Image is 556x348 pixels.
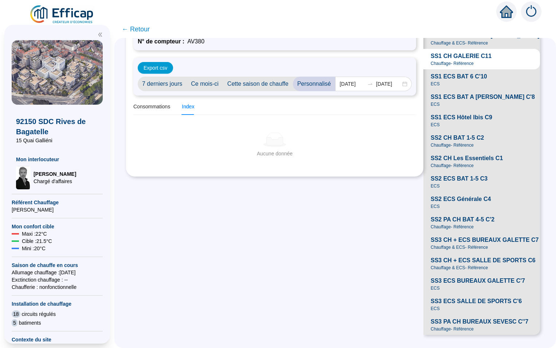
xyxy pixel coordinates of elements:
span: SS1 ECS Hôtel Ibis C9 [431,113,492,122]
span: Allumage chauffage : [DATE] [12,269,103,276]
img: efficap energie logo [29,4,95,25]
span: Mon confort cible [12,223,103,230]
span: circuits régulés [22,310,56,318]
span: Maxi : 22 °C [22,230,47,237]
span: SS3 CH + ECS SALLE DE SPORTS C6 [431,256,536,265]
span: home [500,5,513,18]
span: Chaufferie : non fonctionnelle [12,283,103,291]
span: 18 [12,310,20,318]
span: SS3 CH + ECS BUREAUX GALETTE C7 [431,236,539,244]
span: Chauffage - Référence [431,163,474,169]
span: Chauffage - Référence [431,61,474,66]
img: Chargé d'affaires [16,166,31,189]
span: SS2 CH Les Essentiels C1 [431,154,503,163]
span: ECS [431,285,440,291]
div: Index [182,103,194,111]
span: Saison de chauffe en cours [12,262,103,269]
span: 92150 SDC Rives de Bagatelle [16,116,98,137]
input: Date de début [340,80,364,88]
span: Chargé d'affaires [34,178,76,185]
span: Chauffage - Référence [431,224,474,230]
span: SS3 ECS SALLE DE SPORTS C'6 [431,297,522,306]
button: Export csv [138,62,173,74]
span: SS2 ECS Générale C4 [431,195,491,204]
span: SS1 CH GALERIE C11 [431,52,492,61]
span: 7 derniers jours [138,77,187,91]
span: AV380 [187,37,204,46]
span: Ce mois-ci [187,77,223,91]
span: Exctinction chauffage : -- [12,276,103,283]
span: double-left [98,32,103,37]
span: SS2 PA CH BAT 4-5 C'2 [431,215,494,224]
span: Contexte du site [12,336,103,343]
span: SS3 PA CH BUREAUX SEVESC C''7 [431,317,528,326]
span: Cible : 21.5 °C [22,237,52,245]
span: Mon interlocuteur [16,156,98,163]
span: SS2 CH BAT 1-5 C2 [431,134,484,142]
span: Mini : 20 °C [22,245,46,252]
span: Chauffage - Référence [431,142,474,148]
div: Aucune donnée [136,150,413,158]
span: Chauffage & ECS - Référence [431,265,488,271]
span: SS1 ECS BAT 6 C'10 [431,72,487,81]
span: Personnalisé [293,77,336,91]
span: [PERSON_NAME] [34,170,76,178]
div: Consommations [133,103,170,111]
span: ← Retour [122,24,150,34]
span: to [367,81,373,87]
span: Installation de chauffage [12,300,103,308]
span: ECS [431,204,440,209]
span: ECS [431,81,440,87]
span: Cette saison de chauffe [223,77,293,91]
input: Date de fin [376,80,401,88]
span: SS3 ECS BUREAUX GALETTE C'7 [431,277,525,285]
img: alerts [521,1,541,22]
span: Chauffage & ECS - Référence [431,244,488,250]
span: N° de compteur : [138,37,184,46]
span: batiments [19,319,41,326]
span: Chauffage - Référence [431,326,474,332]
span: Chauffage & ECS - Référence [431,40,488,46]
span: ECS [431,101,440,107]
span: Référent Chauffage [12,199,103,206]
span: [PERSON_NAME] [12,206,103,213]
span: SS2 ECS BAT 1-5 C3 [431,174,488,183]
span: swap-right [367,81,373,87]
span: ECS [431,306,440,312]
span: 15 Quai Galliéni [16,137,98,144]
span: Export csv [144,64,167,72]
span: SS1 ECS BAT A [PERSON_NAME] C'8 [431,93,535,101]
span: ECS [431,183,440,189]
span: 5 [12,319,17,326]
span: ECS [431,122,440,128]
